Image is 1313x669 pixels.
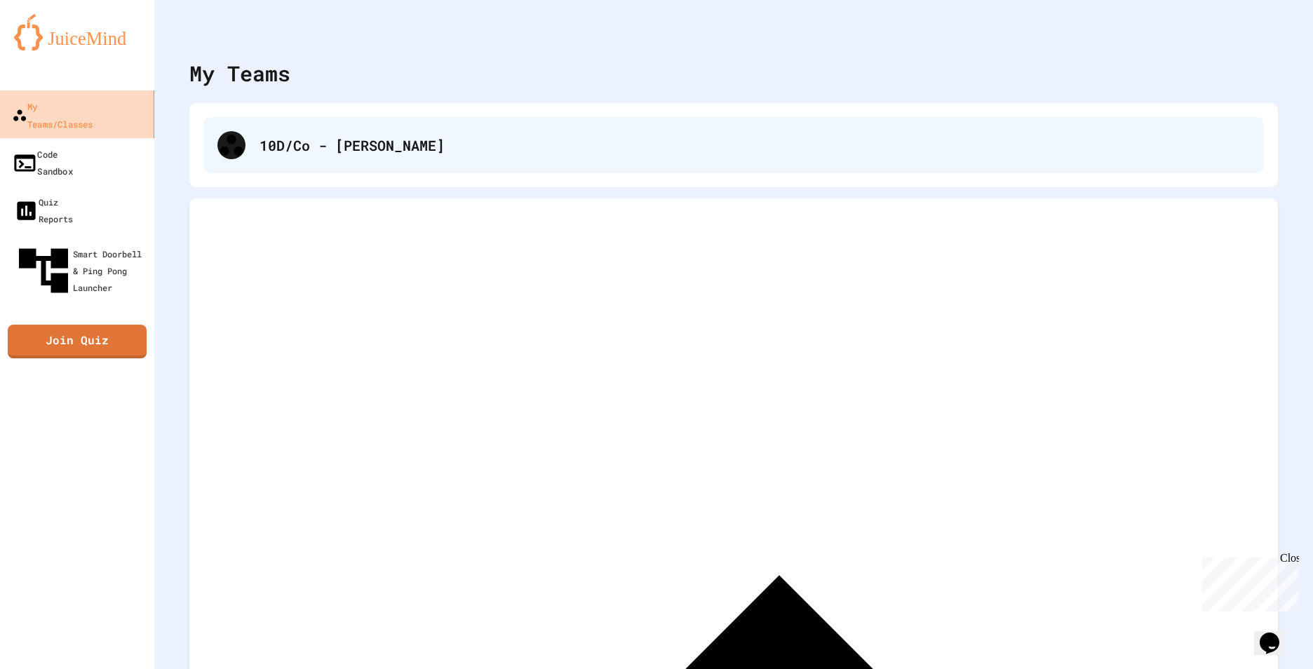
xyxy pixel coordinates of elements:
[260,135,1250,156] div: 10D/Co - [PERSON_NAME]
[14,14,140,50] img: logo-orange.svg
[8,325,147,358] a: Join Quiz
[1197,552,1299,611] iframe: chat widget
[14,194,73,227] div: Quiz Reports
[6,6,97,89] div: Chat with us now!Close
[12,145,72,180] div: Code Sandbox
[14,241,149,300] div: Smart Doorbell & Ping Pong Launcher
[189,58,290,89] div: My Teams
[12,97,93,132] div: My Teams/Classes
[1254,613,1299,655] iframe: chat widget
[203,117,1264,173] div: 10D/Co - [PERSON_NAME]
